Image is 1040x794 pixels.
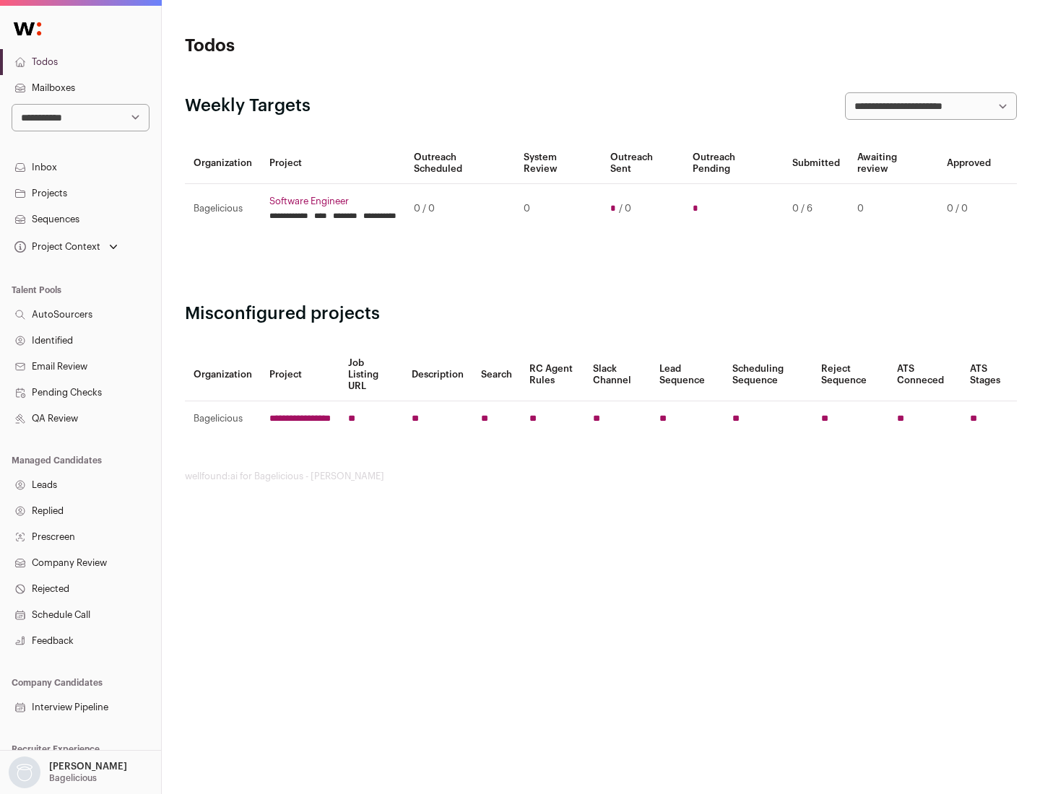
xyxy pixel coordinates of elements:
[403,349,472,401] th: Description
[651,349,724,401] th: Lead Sequence
[584,349,651,401] th: Slack Channel
[6,756,130,788] button: Open dropdown
[261,143,405,184] th: Project
[185,471,1017,482] footer: wellfound:ai for Bagelicious - [PERSON_NAME]
[812,349,889,401] th: Reject Sequence
[185,401,261,437] td: Bagelicious
[888,349,961,401] th: ATS Conneced
[185,95,311,118] h2: Weekly Targets
[339,349,403,401] th: Job Listing URL
[269,196,396,207] a: Software Engineer
[9,756,40,788] img: nopic.png
[938,184,1000,234] td: 0 / 0
[185,143,261,184] th: Organization
[515,184,601,234] td: 0
[405,184,515,234] td: 0 / 0
[724,349,812,401] th: Scheduling Sequence
[12,241,100,253] div: Project Context
[521,349,584,401] th: RC Agent Rules
[961,349,1017,401] th: ATS Stages
[938,143,1000,184] th: Approved
[185,302,1017,326] h2: Misconfigured projects
[515,143,601,184] th: System Review
[12,237,121,257] button: Open dropdown
[6,14,49,43] img: Wellfound
[185,349,261,401] th: Organization
[185,184,261,234] td: Bagelicious
[49,772,97,784] p: Bagelicious
[261,349,339,401] th: Project
[405,143,515,184] th: Outreach Scheduled
[185,35,462,58] h1: Todos
[784,184,849,234] td: 0 / 6
[784,143,849,184] th: Submitted
[619,203,631,214] span: / 0
[49,761,127,772] p: [PERSON_NAME]
[602,143,685,184] th: Outreach Sent
[849,184,938,234] td: 0
[849,143,938,184] th: Awaiting review
[684,143,783,184] th: Outreach Pending
[472,349,521,401] th: Search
